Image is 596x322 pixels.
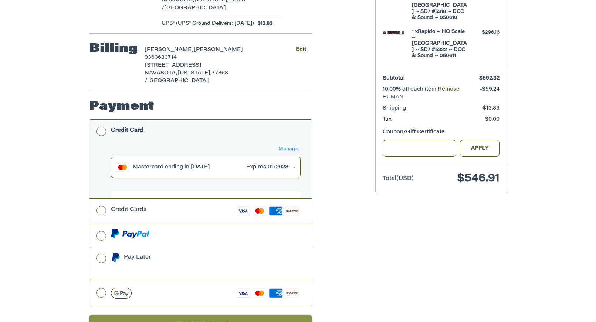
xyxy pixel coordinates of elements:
[254,20,272,27] span: $13.83
[246,164,288,171] div: Expires 01/2028
[111,288,132,299] img: Google Pay icon
[470,29,500,36] div: $296.16
[290,44,312,55] button: Edit
[164,6,226,11] span: [GEOGRAPHIC_DATA]
[124,251,262,264] div: Pay Later
[457,173,500,184] span: $546.91
[383,117,392,122] span: Tax
[480,87,500,92] span: -$59.24
[383,94,500,101] span: HUMAN
[89,41,138,56] h2: Billing
[383,128,500,136] div: Coupon/Gift Certificate
[145,71,177,76] span: NAVASOTA,
[383,87,438,92] span: 10.00% off each item
[111,157,301,178] button: Mastercard ending in [DATE]Expires 01/2028
[145,55,177,60] span: 9363633714
[412,29,468,59] h4: 1 x Rapido ~ HO Scale ~ [GEOGRAPHIC_DATA] ~ SD7 #5322 ~ DCC & Sound ~ 050611
[145,63,202,68] span: [STREET_ADDRESS]
[133,164,243,171] div: Mastercard ending in [DATE]
[145,47,194,53] span: [PERSON_NAME]
[111,229,149,238] img: PayPal icon
[89,99,154,114] h2: Payment
[483,106,500,111] span: $13.83
[485,117,500,122] span: $0.00
[383,176,414,181] span: Total (USD)
[383,76,405,81] span: Subtotal
[479,76,500,81] span: $592.32
[147,78,209,84] span: [GEOGRAPHIC_DATA]
[383,106,406,111] span: Shipping
[111,124,143,137] div: Credit Card
[194,47,243,53] span: [PERSON_NAME]
[276,145,301,153] button: Manage
[177,71,212,76] span: [US_STATE],
[162,20,254,27] span: UPS® (UPS® Ground Delivers: [DATE])
[111,265,262,271] iframe: PayPal Message 1
[145,71,228,84] span: 77868 /
[438,87,460,92] a: Remove
[111,204,147,216] div: Credit Cards
[383,140,456,157] input: Gift Certificate or Coupon Code
[111,253,120,262] img: Pay Later icon
[460,140,500,157] button: Apply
